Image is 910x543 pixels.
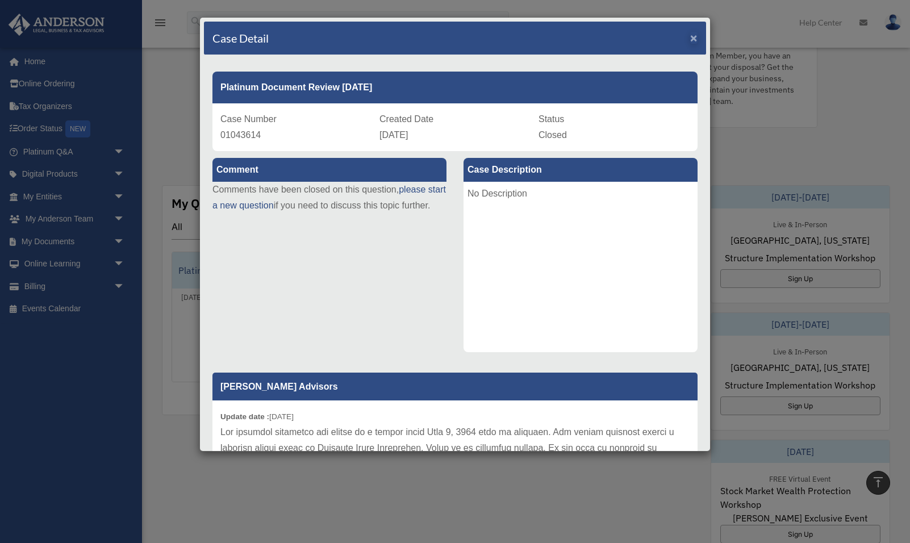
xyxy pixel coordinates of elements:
p: Comments have been closed on this question, if you need to discuss this topic further. [212,182,446,214]
span: Case Number [220,114,277,124]
label: Comment [212,158,446,182]
button: Close [690,32,698,44]
small: [DATE] [220,412,294,421]
p: [PERSON_NAME] Advisors [212,373,698,400]
label: Case Description [464,158,698,182]
span: Status [539,114,564,124]
span: Created Date [379,114,433,124]
div: Platinum Document Review [DATE] [212,72,698,103]
div: No Description [464,182,698,352]
span: [DATE] [379,130,408,140]
span: 01043614 [220,130,261,140]
h4: Case Detail [212,30,269,46]
span: × [690,31,698,44]
b: Update date : [220,412,269,421]
span: Closed [539,130,567,140]
a: please start a new question [212,185,446,210]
